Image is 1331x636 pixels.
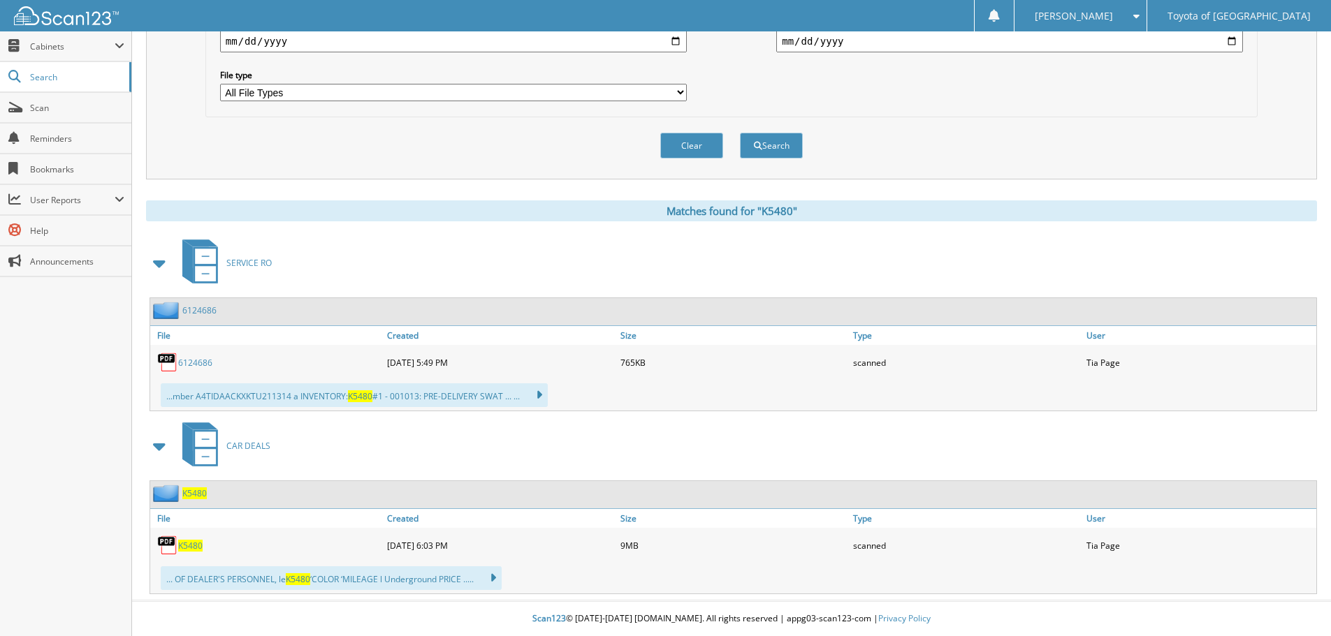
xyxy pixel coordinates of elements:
[174,418,270,473] a: CAR DEALS
[153,485,182,502] img: folder2.png
[1083,348,1316,376] div: Tia Page
[30,256,124,267] span: Announcements
[532,612,566,624] span: Scan123
[850,326,1083,345] a: Type
[384,326,617,345] a: Created
[161,566,502,590] div: ... OF DEALER'S PERSONNEL, le ‘COLOR ‘MILEAGE l Underground PRICE .....
[132,602,1331,636] div: © [DATE]-[DATE] [DOMAIN_NAME]. All rights reserved | appg03-scan123-com |
[1035,12,1113,20] span: [PERSON_NAME]
[220,30,687,52] input: start
[617,531,850,559] div: 9MB
[157,535,178,556] img: PDF.png
[1083,509,1316,528] a: User
[850,531,1083,559] div: scanned
[1083,326,1316,345] a: User
[878,612,931,624] a: Privacy Policy
[740,133,803,158] button: Search
[617,348,850,376] div: 765KB
[174,235,272,290] a: SERVICE RO
[30,194,115,206] span: User Reports
[30,133,124,145] span: Reminders
[850,348,1083,376] div: scanned
[146,200,1317,221] div: Matches found for "K5480"
[150,509,384,528] a: File
[776,30,1243,52] input: end
[178,540,203,552] a: K5480
[384,348,617,376] div: [DATE] 5:49 PM
[1261,569,1331,636] iframe: Chat Widget
[30,225,124,237] span: Help
[30,163,124,175] span: Bookmarks
[220,69,687,81] label: File type
[384,509,617,528] a: Created
[153,302,182,319] img: folder2.png
[226,440,270,452] span: CAR DEALS
[226,257,272,269] span: SERVICE RO
[1083,531,1316,559] div: Tia Page
[150,326,384,345] a: File
[348,390,372,402] span: K5480
[182,304,217,316] a: 6124686
[850,509,1083,528] a: Type
[161,383,548,407] div: ...mber A4TIDAACKXKTU211314 a INVENTORY: #1 - 001013: PRE-DELIVERY SWAT ... ...
[157,352,178,373] img: PDF.png
[1168,12,1311,20] span: Toyota of [GEOGRAPHIC_DATA]
[660,133,723,158] button: Clear
[14,6,119,25] img: scan123-logo-white.svg
[286,573,310,585] span: K5480
[182,487,207,499] a: K5480
[30,71,122,83] span: Search
[617,509,850,528] a: Size
[30,102,124,114] span: Scan
[178,357,212,369] a: 6124686
[617,326,850,345] a: Size
[384,531,617,559] div: [DATE] 6:03 PM
[30,40,115,52] span: Cabinets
